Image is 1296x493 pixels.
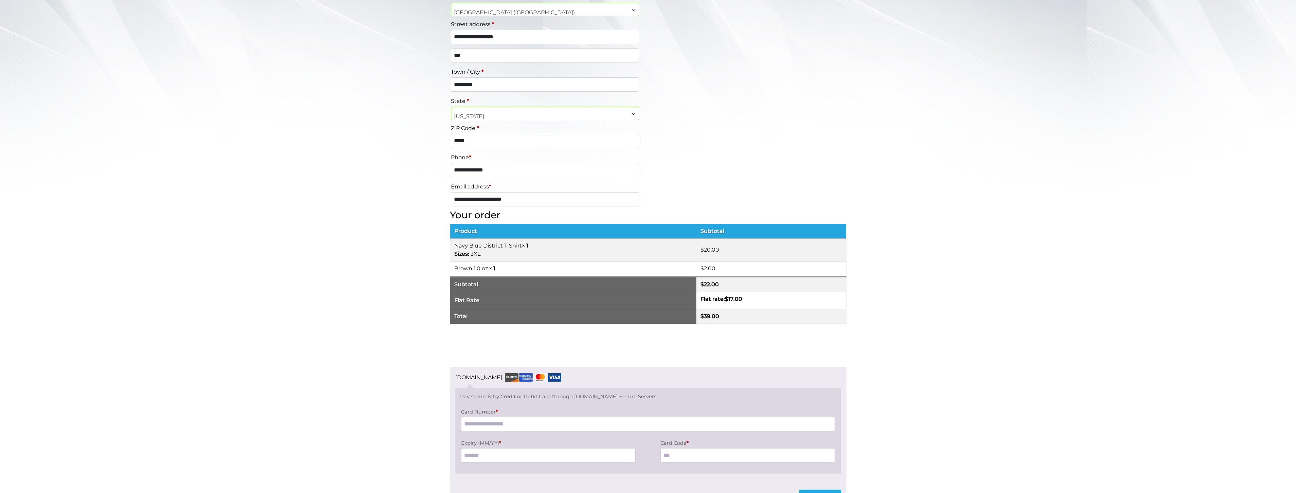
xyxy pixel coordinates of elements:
[725,296,742,302] bdi: 17.00
[700,265,715,272] bdi: 2.00
[454,250,469,258] dt: Sizes:
[461,407,835,417] label: Card Number
[451,3,639,16] span: Country / Region
[505,373,518,382] img: discover
[533,373,547,382] img: mastercard
[700,296,742,302] label: Flat rate:
[450,332,553,359] iframe: reCAPTCHA
[725,296,728,302] span: $
[451,96,639,107] label: State
[450,224,696,239] th: Product
[700,265,704,272] span: $
[700,246,704,253] span: $
[522,242,528,249] strong: × 1
[451,181,639,192] label: Email address
[700,281,704,288] span: $
[451,123,639,134] label: ZIP Code
[460,393,836,400] p: Pay securely by Credit or Debit Card through [DOMAIN_NAME] Secure Servers.
[451,67,639,77] label: Town / City
[700,246,719,253] bdi: 20.00
[450,209,846,221] h3: Your order
[450,292,696,309] th: Flat Rate
[489,265,495,272] strong: × 1
[450,277,696,292] th: Subtotal
[700,281,719,288] bdi: 22.00
[451,107,639,120] span: State
[451,3,639,22] span: United States (US)
[700,313,719,319] bdi: 39.00
[451,152,639,163] label: Phone
[450,309,696,324] th: Total
[451,107,639,126] span: California
[451,19,639,30] label: Street address
[548,373,561,382] img: visa
[519,373,533,382] img: amex
[461,438,636,448] label: Expiry (MM/YY)
[696,224,846,239] th: Subtotal
[660,438,835,448] label: Card Code
[700,313,704,319] span: $
[454,250,692,258] p: 3XL
[455,372,561,383] label: [DOMAIN_NAME]
[450,239,696,261] td: Navy Blue District T-Shirt
[450,261,696,277] td: Brown 1.0 oz.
